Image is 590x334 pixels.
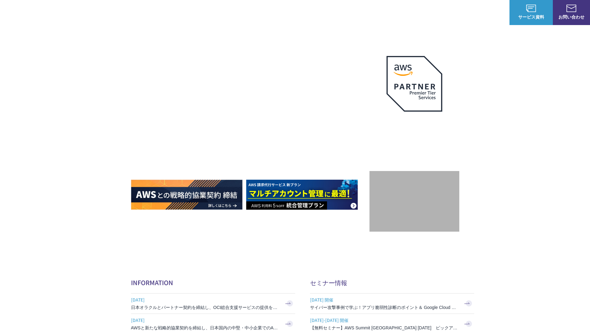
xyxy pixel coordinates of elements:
[509,14,553,20] span: サービス資料
[553,14,590,20] span: お問い合わせ
[131,293,295,314] a: [DATE] 日本オラクルとパートナー契約を締結し、OCI総合支援サービスの提供を開始
[387,56,442,112] img: AWSプレミアティアサービスパートナー
[310,293,474,314] a: [DATE] 開催 サイバー攻撃事例で学ぶ！アプリ脆弱性診断のポイント＆ Google Cloud セキュリティ対策
[131,180,243,210] img: AWSとの戦略的協業契約 締結
[407,119,421,128] em: AWS
[382,180,447,225] img: 契約件数
[131,314,295,334] a: [DATE] AWSと新たな戦略的協業契約を締結し、日本国内の中堅・中小企業でのAWS活用を加速
[310,314,474,334] a: [DATE]-[DATE] 開催 【無料セミナー】AWS Summit [GEOGRAPHIC_DATA] [DATE] ピックアップセッション
[379,119,450,143] p: 最上位プレミアティア サービスパートナー
[131,278,295,287] h2: INFORMATION
[131,325,280,331] h3: AWSと新たな戦略的協業契約を締結し、日本国内の中堅・中小企業でのAWS活用を加速
[9,5,116,20] a: AWS総合支援サービス C-Chorus NHN テコラスAWS総合支援サービス
[71,6,116,19] span: NHN テコラス AWS総合支援サービス
[358,9,408,16] p: 業種別ソリューション
[526,5,536,12] img: AWS総合支援サービス C-Chorus サービス資料
[310,315,459,325] span: [DATE]-[DATE] 開催
[131,102,369,161] h1: AWS ジャーニーの 成功を実現
[310,295,459,304] span: [DATE] 開催
[246,180,358,210] img: AWS請求代行サービス 統合管理プラン
[131,315,280,325] span: [DATE]
[131,304,280,310] h3: 日本オラクルとパートナー契約を締結し、OCI総合支援サービスの提供を開始
[131,68,369,96] p: AWSの導入からコスト削減、 構成・運用の最適化からデータ活用まで 規模や業種業態を問わない マネージドサービスで
[310,325,459,331] h3: 【無料セミナー】AWS Summit [GEOGRAPHIC_DATA] [DATE] ピックアップセッション
[295,9,310,16] p: 強み
[450,9,474,16] p: ナレッジ
[566,5,576,12] img: お問い合わせ
[322,9,346,16] p: サービス
[310,304,459,310] h3: サイバー攻撃事例で学ぶ！アプリ脆弱性診断のポイント＆ Google Cloud セキュリティ対策
[420,9,438,16] a: 導入事例
[486,9,503,16] a: ログイン
[131,295,280,304] span: [DATE]
[310,278,474,287] h2: セミナー情報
